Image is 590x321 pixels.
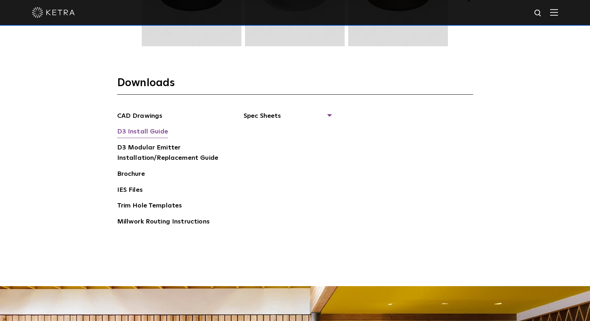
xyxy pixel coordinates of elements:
a: Brochure [117,169,145,180]
span: Spec Sheets [244,111,331,127]
a: Millwork Routing Instructions [117,217,210,228]
a: CAD Drawings [117,111,163,122]
img: search icon [534,9,543,18]
h3: Downloads [117,76,473,95]
a: Trim Hole Templates [117,201,182,212]
a: D3 Install Guide [117,127,168,138]
a: IES Files [117,185,143,196]
img: ketra-logo-2019-white [32,7,75,18]
a: D3 Modular Emitter Installation/Replacement Guide [117,143,224,164]
img: Hamburger%20Nav.svg [550,9,558,16]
